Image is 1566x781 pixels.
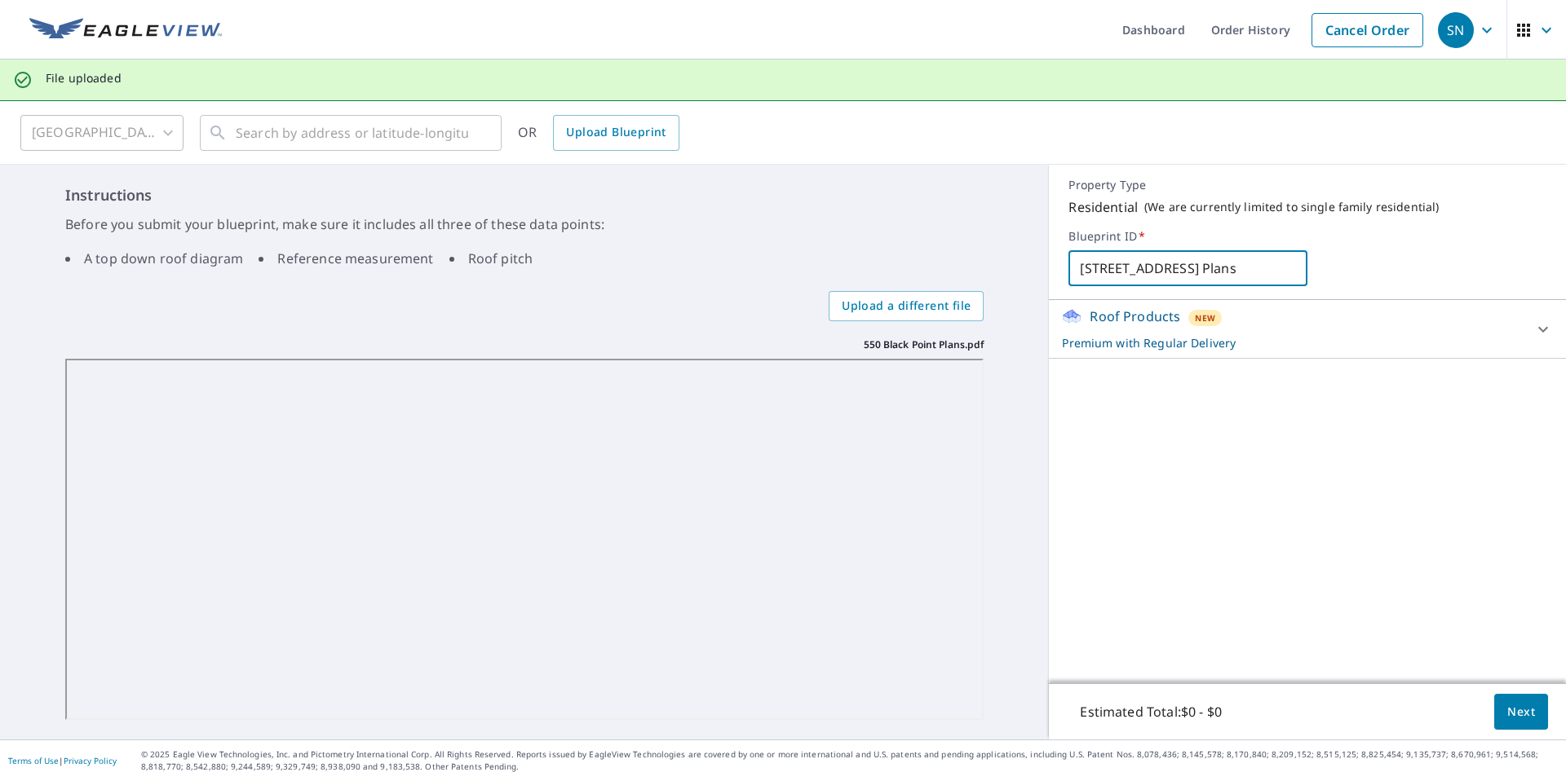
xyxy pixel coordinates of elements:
[1144,200,1439,214] p: ( We are currently limited to single family residential )
[449,249,533,268] li: Roof pitch
[1068,197,1138,217] p: Residential
[65,214,984,234] p: Before you submit your blueprint, make sure it includes all three of these data points:
[8,756,117,766] p: |
[1067,694,1234,730] p: Estimated Total: $0 - $0
[1507,702,1535,722] span: Next
[65,359,984,721] iframe: 550 Black Point Plans.pdf
[1312,13,1423,47] a: Cancel Order
[141,748,1558,773] p: © 2025 Eagle View Technologies, Inc. and Pictometry International Corp. All Rights Reserved. Repo...
[842,296,971,316] span: Upload a different file
[518,115,679,151] div: OR
[1090,307,1180,326] p: Roof Products
[1068,229,1546,244] label: Blueprint ID
[829,291,984,321] label: Upload a different file
[65,249,243,268] li: A top down roof diagram
[8,755,59,766] a: Terms of Use
[1195,311,1215,324] span: New
[566,122,666,143] span: Upload Blueprint
[1438,12,1474,48] div: SN
[20,110,184,156] div: [GEOGRAPHIC_DATA]
[259,249,433,268] li: Reference measurement
[1062,334,1524,351] p: Premium with Regular Delivery
[1068,178,1546,192] p: Property Type
[236,110,468,156] input: Search by address or latitude-longitude
[553,115,679,151] a: Upload Blueprint
[65,184,984,206] h6: Instructions
[29,18,222,42] img: EV Logo
[1494,694,1548,730] button: Next
[864,338,984,352] p: 550 Black Point Plans.pdf
[1062,307,1553,351] div: Roof ProductsNewPremium with Regular Delivery
[64,755,117,766] a: Privacy Policy
[46,71,122,86] p: File uploaded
